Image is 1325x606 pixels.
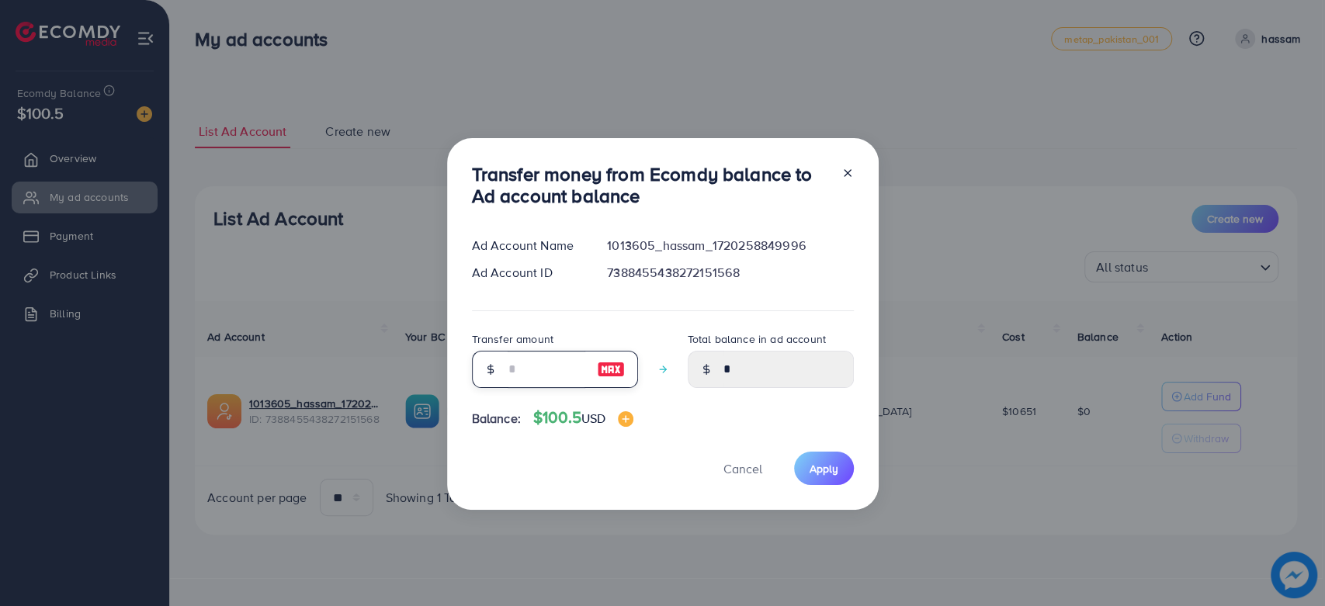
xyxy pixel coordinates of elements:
[723,460,762,477] span: Cancel
[581,410,605,427] span: USD
[595,237,865,255] div: 1013605_hassam_1720258849996
[810,461,838,476] span: Apply
[794,452,854,485] button: Apply
[688,331,826,347] label: Total balance in ad account
[533,408,633,428] h4: $100.5
[460,237,595,255] div: Ad Account Name
[704,452,782,485] button: Cancel
[618,411,633,427] img: image
[460,264,595,282] div: Ad Account ID
[472,163,829,208] h3: Transfer money from Ecomdy balance to Ad account balance
[472,410,521,428] span: Balance:
[595,264,865,282] div: 7388455438272151568
[597,360,625,379] img: image
[472,331,553,347] label: Transfer amount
